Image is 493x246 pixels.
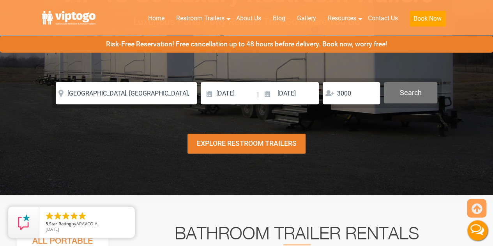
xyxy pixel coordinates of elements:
[119,227,475,245] h2: Bathroom Trailer Rentals
[53,211,62,221] li: 
[201,82,256,104] input: Delivery
[257,82,259,107] span: |
[404,10,451,31] a: Book Now
[46,221,48,227] span: 5
[384,82,437,103] button: Search
[187,134,306,154] div: Explore Restroom Trailers
[49,221,71,227] span: Star Rating
[462,215,493,246] button: Live Chat
[78,211,87,221] li: 
[61,211,71,221] li: 
[410,11,445,27] button: Book Now
[170,10,230,27] a: Restroom Trailers
[142,10,170,27] a: Home
[291,10,322,27] a: Gallery
[46,221,129,227] span: by
[260,82,319,104] input: Pickup
[322,10,362,27] a: Resources
[56,82,197,104] input: Where do you need your restroom?
[267,10,291,27] a: Blog
[230,10,267,27] a: About Us
[45,211,54,221] li: 
[76,221,99,227] span: ARAVCO A.
[46,226,59,232] span: [DATE]
[323,82,380,104] input: Persons
[362,10,404,27] a: Contact Us
[69,211,79,221] li: 
[16,214,32,230] img: Review Rating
